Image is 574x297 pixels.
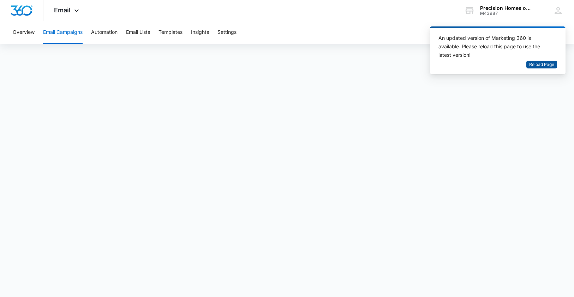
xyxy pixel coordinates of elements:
[13,21,35,44] button: Overview
[480,11,532,16] div: account id
[480,5,532,11] div: account name
[438,34,549,59] div: An updated version of Marketing 360 is available. Please reload this page to use the latest version!
[126,21,150,44] button: Email Lists
[43,21,83,44] button: Email Campaigns
[54,6,71,14] span: Email
[191,21,209,44] button: Insights
[529,61,554,68] span: Reload Page
[217,21,237,44] button: Settings
[526,61,557,69] button: Reload Page
[91,21,118,44] button: Automation
[159,21,183,44] button: Templates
